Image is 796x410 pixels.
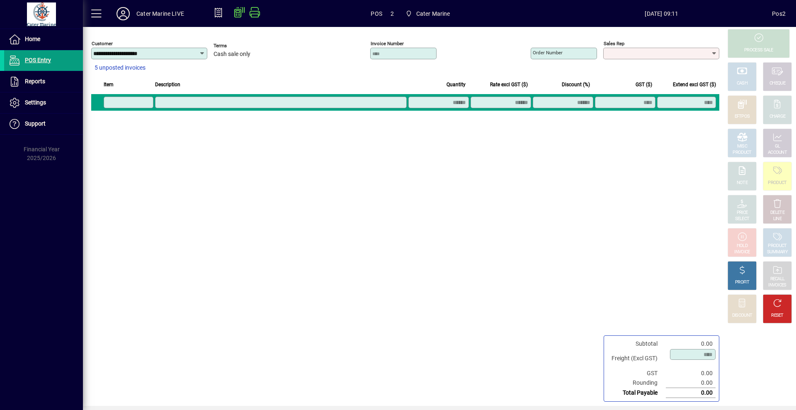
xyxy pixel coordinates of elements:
a: Support [4,114,83,134]
div: MISC [737,143,747,150]
div: INVOICES [768,282,786,289]
div: PRICE [737,210,748,216]
mat-label: Sales rep [604,41,624,46]
div: EFTPOS [735,114,750,120]
div: PRODUCT [768,180,786,186]
a: Home [4,29,83,50]
div: SUMMARY [767,249,788,255]
div: HOLD [737,243,747,249]
span: POS Entry [25,57,51,63]
div: ACCOUNT [768,150,787,156]
span: 5 unposted invoices [95,63,146,72]
a: Settings [4,92,83,113]
div: DELETE [770,210,784,216]
div: RESET [771,313,784,319]
div: CHARGE [769,114,786,120]
span: Description [155,80,180,89]
td: 0.00 [666,388,716,398]
span: Home [25,36,40,42]
td: Total Payable [607,388,666,398]
td: 0.00 [666,339,716,349]
div: PRODUCT [733,150,751,156]
td: Rounding [607,378,666,388]
span: [DATE] 09:11 [551,7,772,20]
div: PROFIT [735,279,749,286]
span: Cater Marine [402,6,454,21]
td: 0.00 [666,378,716,388]
td: Freight (Excl GST) [607,349,666,369]
div: Cater Marine LIVE [136,7,184,20]
span: Terms [214,43,263,49]
mat-label: Invoice number [371,41,404,46]
span: Cater Marine [416,7,450,20]
td: Subtotal [607,339,666,349]
div: SELECT [735,216,750,222]
span: Settings [25,99,46,106]
div: CHEQUE [769,80,785,87]
mat-label: Order number [533,50,563,56]
div: NOTE [737,180,747,186]
span: Item [104,80,114,89]
span: Discount (%) [562,80,590,89]
td: GST [607,369,666,378]
span: Reports [25,78,45,85]
span: Rate excl GST ($) [490,80,528,89]
span: 2 [391,7,394,20]
td: 0.00 [666,369,716,378]
span: GST ($) [636,80,652,89]
div: CASH [737,80,747,87]
div: Pos2 [772,7,786,20]
span: Cash sale only [214,51,250,58]
div: PRODUCT [768,243,786,249]
span: POS [371,7,382,20]
div: RECALL [770,276,785,282]
a: Reports [4,71,83,92]
mat-label: Customer [92,41,113,46]
div: INVOICE [734,249,750,255]
button: Profile [110,6,136,21]
span: Support [25,120,46,127]
button: 5 unposted invoices [91,61,149,75]
div: GL [775,143,780,150]
span: Extend excl GST ($) [673,80,716,89]
div: DISCOUNT [732,313,752,319]
span: Quantity [447,80,466,89]
div: PROCESS SALE [744,47,773,53]
div: LINE [773,216,781,222]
